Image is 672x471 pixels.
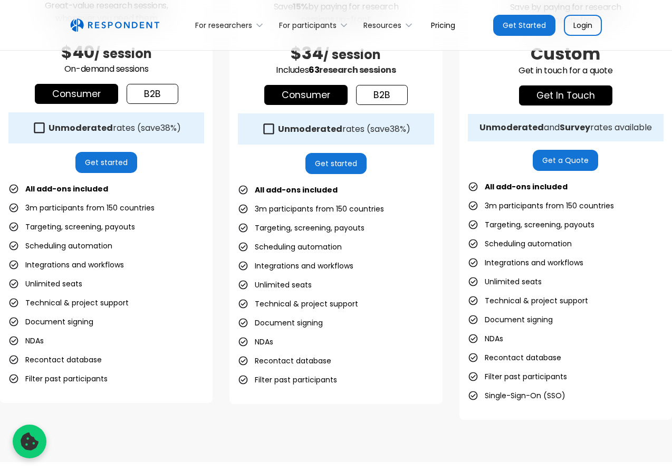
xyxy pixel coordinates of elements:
div: Resources [363,20,401,31]
span: Custom [531,42,600,65]
li: Technical & project support [8,295,129,310]
a: Get started [75,152,137,173]
div: Resources [358,13,423,37]
p: Get in touch for a quote [468,64,664,77]
a: b2b [127,84,178,104]
li: Targeting, screening, payouts [238,220,364,235]
li: Filter past participants [468,369,567,384]
li: Document signing [238,315,323,330]
div: For participants [279,20,337,31]
li: Unlimited seats [238,277,312,292]
li: Scheduling automation [8,238,112,253]
li: Integrations and workflows [8,257,124,272]
li: Technical & project support [468,293,588,308]
a: Pricing [423,13,464,37]
div: rates (save ) [49,123,181,133]
li: Scheduling automation [238,239,342,254]
li: 3m participants from 150 countries [8,200,155,215]
li: Integrations and workflows [468,255,583,270]
li: Unlimited seats [8,276,82,291]
span: 38% [390,123,406,135]
img: Untitled UI logotext [70,18,159,32]
li: Recontact database [238,353,331,368]
div: For researchers [195,20,252,31]
a: Get a Quote [533,150,598,171]
li: Single-Sign-On (SSO) [468,388,565,403]
li: Targeting, screening, payouts [8,219,135,234]
li: NDAs [238,334,273,349]
li: NDAs [468,331,503,346]
strong: All add-ons included [255,185,338,195]
strong: Survey [560,121,590,133]
strong: Unmoderated [278,123,342,135]
a: Get started [305,153,367,174]
a: Login [564,15,602,36]
li: Unlimited seats [468,274,542,289]
div: For researchers [189,13,273,37]
p: On-demand sessions [8,63,204,75]
span: / session [323,46,381,63]
strong: All add-ons included [25,184,108,194]
a: b2b [356,85,408,105]
div: rates (save ) [278,124,410,134]
strong: Unmoderated [49,122,113,134]
li: NDAs [8,333,44,348]
span: $40 [61,40,94,64]
a: home [70,18,159,32]
strong: All add-ons included [485,181,568,192]
li: Document signing [8,314,93,329]
li: Document signing [468,312,553,327]
li: Targeting, screening, payouts [468,217,594,232]
span: 38% [160,122,177,134]
a: Consumer [35,84,118,104]
span: research sessions [319,64,396,76]
li: Integrations and workflows [238,258,353,273]
li: Scheduling automation [468,236,572,251]
span: $34 [291,41,323,65]
li: Technical & project support [238,296,358,311]
span: / session [94,45,152,62]
a: get in touch [519,85,612,105]
p: Includes [238,64,434,76]
li: Recontact database [8,352,102,367]
li: 3m participants from 150 countries [238,201,384,216]
span: 63 [309,64,319,76]
li: Filter past participants [8,371,108,386]
a: Get Started [493,15,555,36]
div: and rates available [479,122,652,133]
li: Filter past participants [238,372,337,387]
strong: Unmoderated [479,121,544,133]
a: Consumer [264,85,348,105]
div: For participants [273,13,358,37]
li: Recontact database [468,350,561,365]
li: 3m participants from 150 countries [468,198,614,213]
